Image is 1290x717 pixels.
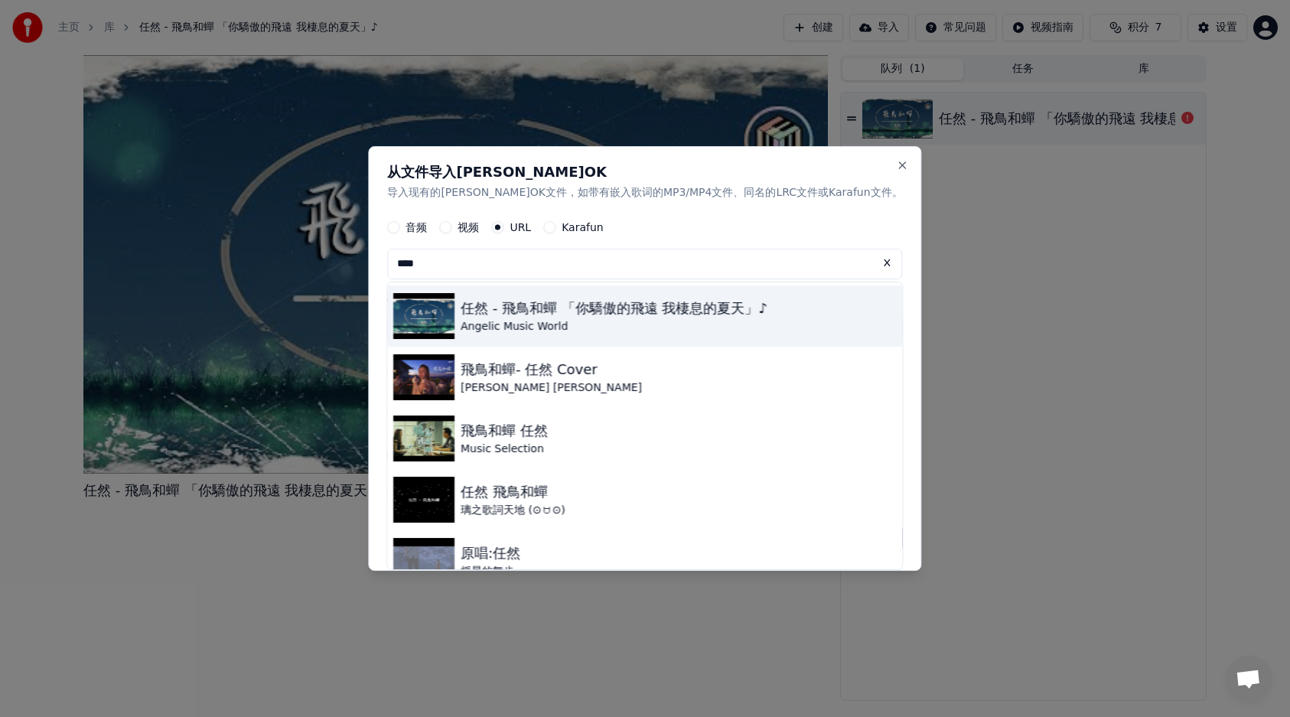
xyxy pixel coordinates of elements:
label: Karafun [562,223,604,233]
div: [PERSON_NAME] [PERSON_NAME] [461,381,642,396]
div: Music Selection [461,442,548,458]
p: 导入现有的[PERSON_NAME]OK文件，如带有嵌入歌词的MP3/MP4文件、同名的LRC文件或Karafun文件。 [387,185,902,200]
div: 飛鳥和蟬- 任然 Cover [461,360,642,381]
img: 飛鳥和蟬- 任然 Cover [393,355,454,401]
div: 任然 飛鳥和蟬 [461,482,565,504]
div: Angelic Music World [461,320,767,335]
div: 任然 - 飛鳥和蟬 「你驕傲的飛遠 我棲息的夏天」♪ [461,298,767,320]
div: 原唱:任然 [461,543,520,565]
div: 璃之歌詞天地 (⊙ꇴ⊙) [461,504,565,519]
img: 任然 飛鳥和蟬 [393,477,454,523]
label: URL [510,223,531,233]
label: 视频 [458,223,479,233]
div: 摇晃的舞步 [461,565,520,580]
label: 标题 [387,292,902,303]
h2: 从文件导入[PERSON_NAME]OK [387,165,902,179]
img: 任然 - 飛鳥和蟬 「你驕傲的飛遠 我棲息的夏天」♪ [393,294,454,340]
label: 音频 [406,223,427,233]
img: 飛鳥和蟬 任然 [393,416,454,462]
img: 原唱:任然 [393,539,454,585]
div: 飛鳥和蟬 任然 [461,421,548,442]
